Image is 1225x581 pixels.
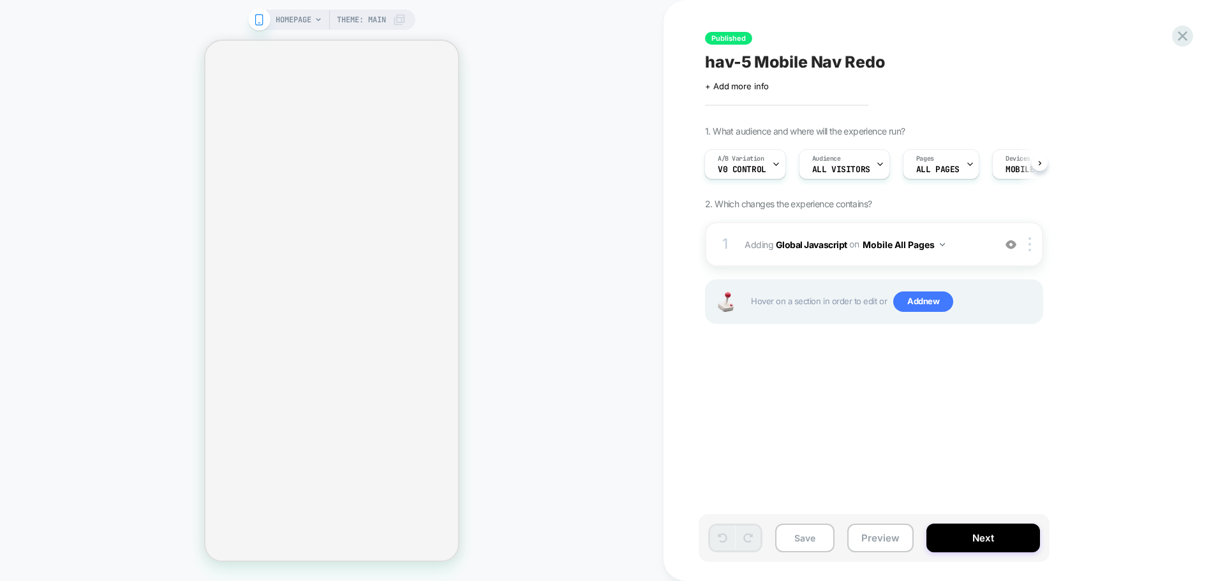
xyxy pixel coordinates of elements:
span: A/B Variation [718,154,764,163]
span: 1. What audience and where will the experience run? [705,126,905,136]
img: close [1028,237,1031,251]
span: Devices [1006,154,1030,163]
span: Pages [916,154,934,163]
span: Published [705,32,752,45]
img: down arrow [940,243,945,246]
button: Next [926,524,1040,552]
span: ALL PAGES [916,165,960,174]
span: MOBILE [1006,165,1034,174]
img: Joystick [713,292,738,312]
span: v0 control [718,165,766,174]
button: Preview [847,524,914,552]
span: HOMEPAGE [276,10,311,30]
span: Adding [745,235,988,254]
span: 2. Which changes the experience contains? [705,198,872,209]
div: 1 [719,232,732,257]
span: on [849,236,859,252]
span: Hover on a section in order to edit or [751,291,1036,312]
span: All Visitors [812,165,870,174]
button: Mobile All Pages [863,235,945,254]
span: + Add more info [705,81,769,91]
img: crossed eye [1006,239,1016,250]
b: Global Javascript [776,239,847,249]
span: Theme: MAIN [337,10,386,30]
span: Add new [893,291,953,312]
button: Save [775,524,835,552]
span: hav-5 Mobile Nav Redo [705,52,885,71]
span: Audience [812,154,841,163]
